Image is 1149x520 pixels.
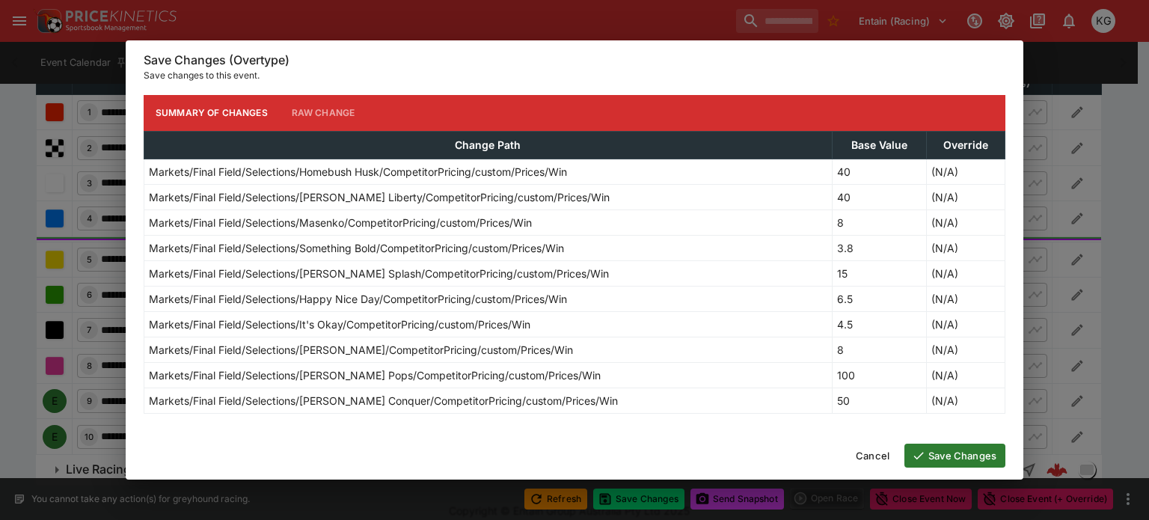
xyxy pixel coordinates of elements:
[149,189,610,205] p: Markets/Final Field/Selections/[PERSON_NAME] Liberty/CompetitorPricing/custom/Prices/Win
[927,159,1005,184] td: (N/A)
[927,286,1005,311] td: (N/A)
[149,266,609,281] p: Markets/Final Field/Selections/[PERSON_NAME] Splash/CompetitorPricing/custom/Prices/Win
[832,184,926,209] td: 40
[144,95,280,131] button: Summary of Changes
[927,184,1005,209] td: (N/A)
[144,52,1005,68] h6: Save Changes (Overtype)
[832,311,926,337] td: 4.5
[149,164,567,180] p: Markets/Final Field/Selections/Homebush Husk/CompetitorPricing/custom/Prices/Win
[832,388,926,413] td: 50
[904,444,1005,468] button: Save Changes
[847,444,898,468] button: Cancel
[149,291,567,307] p: Markets/Final Field/Selections/Happy Nice Day/CompetitorPricing/custom/Prices/Win
[149,342,573,358] p: Markets/Final Field/Selections/[PERSON_NAME]/CompetitorPricing/custom/Prices/Win
[832,337,926,362] td: 8
[149,240,564,256] p: Markets/Final Field/Selections/Something Bold/CompetitorPricing/custom/Prices/Win
[832,159,926,184] td: 40
[927,362,1005,388] td: (N/A)
[149,393,618,409] p: Markets/Final Field/Selections/[PERSON_NAME] Conquer/CompetitorPricing/custom/Prices/Win
[144,68,1005,83] p: Save changes to this event.
[149,316,530,332] p: Markets/Final Field/Selections/It's Okay/CompetitorPricing/custom/Prices/Win
[927,260,1005,286] td: (N/A)
[280,95,367,131] button: Raw Change
[832,209,926,235] td: 8
[149,367,601,383] p: Markets/Final Field/Selections/[PERSON_NAME] Pops/CompetitorPricing/custom/Prices/Win
[927,235,1005,260] td: (N/A)
[927,388,1005,413] td: (N/A)
[149,215,532,230] p: Markets/Final Field/Selections/Masenko/CompetitorPricing/custom/Prices/Win
[927,209,1005,235] td: (N/A)
[927,131,1005,159] th: Override
[832,235,926,260] td: 3.8
[832,260,926,286] td: 15
[144,131,833,159] th: Change Path
[832,131,926,159] th: Base Value
[832,362,926,388] td: 100
[927,337,1005,362] td: (N/A)
[927,311,1005,337] td: (N/A)
[832,286,926,311] td: 6.5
